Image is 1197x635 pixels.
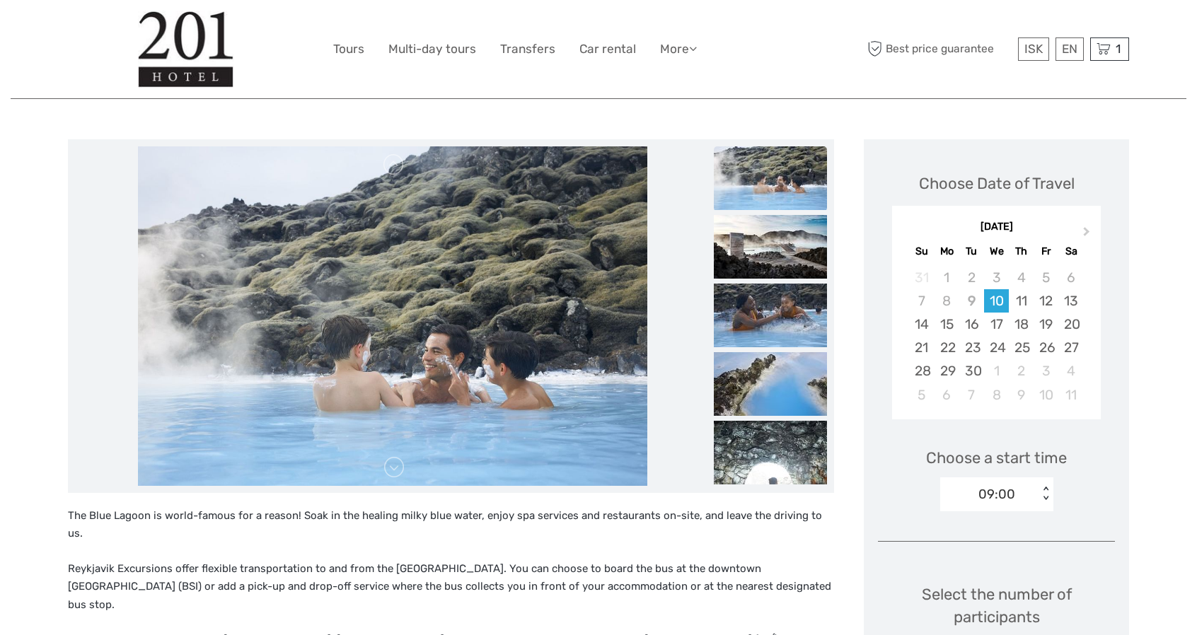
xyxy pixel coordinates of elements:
div: Su [909,242,934,261]
span: Best price guarantee [864,37,1014,61]
div: Mo [935,242,959,261]
div: Choose Wednesday, September 10th, 2025 [984,289,1009,313]
div: Choose Tuesday, October 7th, 2025 [959,383,984,407]
div: Choose Sunday, October 5th, 2025 [909,383,934,407]
a: Transfers [500,39,555,59]
div: Choose Wednesday, September 17th, 2025 [984,313,1009,336]
span: ISK [1024,42,1043,56]
img: 1139-69e80d06-57d7-4973-b0b3-45c5474b2b75_logo_big.jpg [138,11,234,88]
div: Choose Saturday, September 27th, 2025 [1058,336,1083,359]
div: Not available Sunday, August 31st, 2025 [909,266,934,289]
div: Choose Monday, October 6th, 2025 [935,383,959,407]
div: < > [1039,487,1051,501]
div: Choose Monday, September 15th, 2025 [935,313,959,336]
p: We're away right now. Please check back later! [20,25,160,36]
div: EN [1056,37,1084,61]
span: Choose a start time [926,447,1067,469]
div: Choose Date of Travel [919,173,1075,194]
div: Choose Friday, October 3rd, 2025 [1034,359,1058,383]
div: Choose Tuesday, September 30th, 2025 [959,359,984,383]
a: Car rental [579,39,636,59]
div: Not available Monday, September 8th, 2025 [935,289,959,313]
div: Choose Saturday, September 13th, 2025 [1058,289,1083,313]
div: Choose Monday, September 29th, 2025 [935,359,959,383]
p: The Blue Lagoon is world-famous for a reason! Soak in the healing milky blue water, enjoy spa ser... [68,507,834,543]
div: Choose Saturday, October 11th, 2025 [1058,383,1083,407]
img: bc16a059443d439c91a291c3015e1a57_main_slider.jpeg [138,146,647,486]
div: Choose Friday, October 10th, 2025 [1034,383,1058,407]
div: Not available Friday, September 5th, 2025 [1034,266,1058,289]
div: Not available Saturday, September 6th, 2025 [1058,266,1083,289]
div: Not available Wednesday, September 3rd, 2025 [984,266,1009,289]
div: Not available Tuesday, September 2nd, 2025 [959,266,984,289]
button: Open LiveChat chat widget [163,22,180,39]
div: Choose Thursday, October 9th, 2025 [1009,383,1034,407]
img: 2ae088600d0247e784527c1e62049c36_slider_thumbnail.jpg [714,352,827,416]
div: Not available Sunday, September 7th, 2025 [909,289,934,313]
div: Choose Wednesday, October 1st, 2025 [984,359,1009,383]
button: Next Month [1077,223,1099,246]
div: Choose Saturday, September 20th, 2025 [1058,313,1083,336]
div: Not available Thursday, September 4th, 2025 [1009,266,1034,289]
img: dbf79972520a427c9aaf9e5696fe9c46_slider_thumbnail.jpeg [714,421,827,484]
div: Choose Tuesday, September 23rd, 2025 [959,336,984,359]
div: Not available Monday, September 1st, 2025 [935,266,959,289]
div: Choose Wednesday, September 24th, 2025 [984,336,1009,359]
div: Choose Thursday, September 18th, 2025 [1009,313,1034,336]
div: [DATE] [892,220,1101,235]
div: Not available Tuesday, September 9th, 2025 [959,289,984,313]
p: Reykjavik Excursions offer flexible transportation to and from the [GEOGRAPHIC_DATA]. You can cho... [68,560,834,614]
div: Choose Sunday, September 14th, 2025 [909,313,934,336]
div: Choose Friday, September 19th, 2025 [1034,313,1058,336]
div: Choose Friday, September 26th, 2025 [1034,336,1058,359]
div: Choose Friday, September 12th, 2025 [1034,289,1058,313]
span: 1 [1114,42,1123,56]
a: Tours [333,39,364,59]
div: Th [1009,242,1034,261]
div: Choose Thursday, September 11th, 2025 [1009,289,1034,313]
div: We [984,242,1009,261]
img: c6fc818eb4fa45c28d9ec26d38bfeb5b_slider_thumbnail.jpg [714,215,827,279]
div: Fr [1034,242,1058,261]
div: Choose Wednesday, October 8th, 2025 [984,383,1009,407]
div: 09:00 [978,485,1015,503]
img: bc16a059443d439c91a291c3015e1a57_slider_thumbnail.jpeg [714,146,827,210]
a: More [660,39,697,59]
img: fc1f2b22eae645c8881123e6ced7e7ab_slider_thumbnail.jpeg [714,284,827,347]
div: Choose Thursday, October 2nd, 2025 [1009,359,1034,383]
div: Choose Tuesday, September 16th, 2025 [959,313,984,336]
div: Choose Sunday, September 28th, 2025 [909,359,934,383]
div: Choose Saturday, October 4th, 2025 [1058,359,1083,383]
div: Sa [1058,242,1083,261]
div: Choose Sunday, September 21st, 2025 [909,336,934,359]
div: Choose Monday, September 22nd, 2025 [935,336,959,359]
div: Tu [959,242,984,261]
a: Multi-day tours [388,39,476,59]
div: month 2025-09 [896,266,1096,407]
div: Choose Thursday, September 25th, 2025 [1009,336,1034,359]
